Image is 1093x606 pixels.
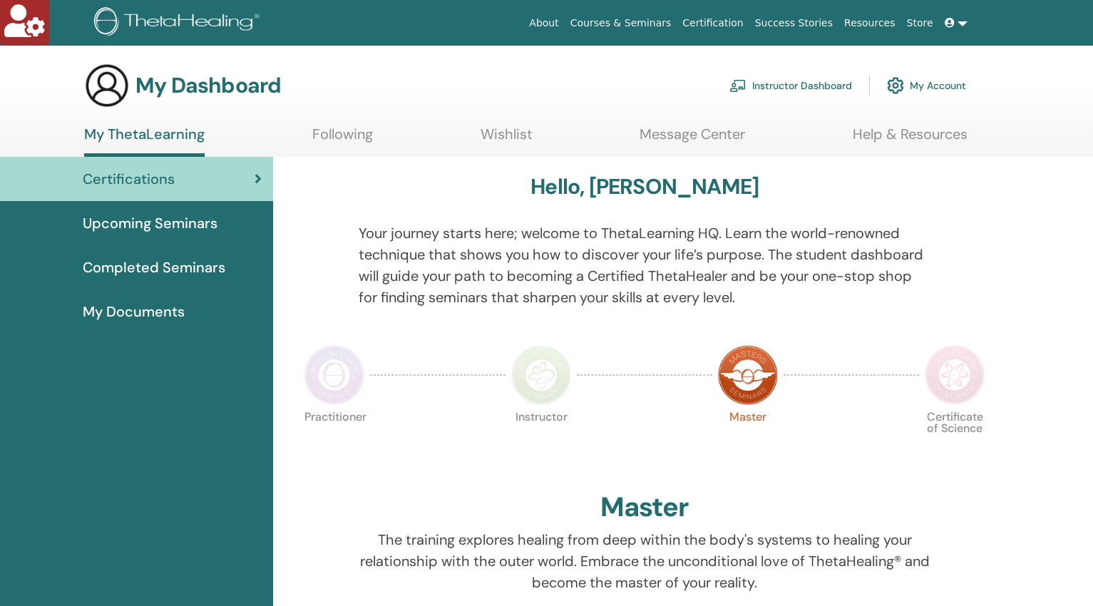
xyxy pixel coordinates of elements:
a: My Account [887,70,966,101]
a: Success Stories [749,10,838,36]
span: Completed Seminars [83,257,225,278]
img: Certificate of Science [925,345,985,405]
a: Certification [677,10,749,36]
a: Following [312,125,373,153]
img: logo.png [94,7,265,39]
a: Courses & Seminars [565,10,677,36]
h3: Hello, [PERSON_NAME] [530,174,759,200]
img: generic-user-icon.jpg [84,63,130,108]
p: Practitioner [304,411,364,471]
h2: Master [600,491,689,524]
img: Master [718,345,778,405]
h3: My Dashboard [135,73,281,98]
p: Master [718,411,778,471]
a: Instructor Dashboard [729,70,852,101]
p: Your journey starts here; welcome to ThetaLearning HQ. Learn the world-renowned technique that sh... [359,222,931,308]
a: About [523,10,564,36]
a: Message Center [640,125,745,153]
a: Help & Resources [853,125,968,153]
img: cog.svg [887,73,904,98]
a: Resources [838,10,901,36]
p: Certificate of Science [925,411,985,471]
a: Wishlist [481,125,533,153]
img: Instructor [511,345,571,405]
p: The training explores healing from deep within the body's systems to healing your relationship wi... [359,529,931,593]
p: Instructor [511,411,571,471]
a: Store [901,10,939,36]
a: My ThetaLearning [84,125,205,157]
img: chalkboard-teacher.svg [729,79,746,92]
span: My Documents [83,301,185,322]
span: Upcoming Seminars [83,212,217,234]
span: Certifications [83,168,175,190]
img: Practitioner [304,345,364,405]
